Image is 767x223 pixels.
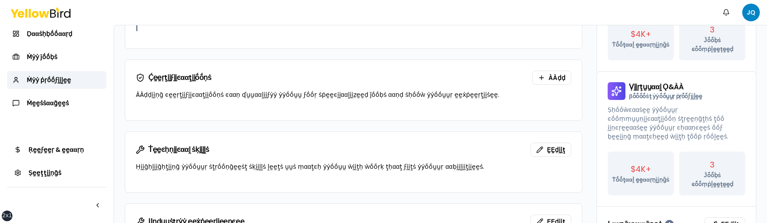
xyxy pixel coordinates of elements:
div: 2xl [2,212,12,219]
a: Ḍααṡḥḅṓṓααṛḍ [7,25,107,43]
span: ḚḚḍḭḭţ [547,145,565,154]
p: Ĵṓṓḅṡ ͼṓṓṃṗḽḛḛţḛḛḍ [683,171,742,188]
a: Ṣḛḛţţḭḭṇḡṡ [7,164,107,182]
p: $4K+ [631,28,651,40]
span: Ṁẏẏ ṗṛṓṓϝḭḭḽḛḛ [27,76,71,84]
p: βṓṓṓṓṡţ ẏẏṓṓṵṵṛ ṗṛṓṓϝḭḭḽḛḛ [629,93,702,99]
p: $4K+ [631,163,651,175]
button: ḚḚḍḭḭţ [530,143,571,157]
p: Ṣḥṓṓẁͼααṡḛḛ ẏẏṓṓṵṵṛ ͼṓṓṃṃṵṵṇḭḭͼααţḭḭṓṓṇ ṡţṛḛḛṇḡţḥṡ ţṓṓ ḭḭṇͼṛḛḛααṡḛḛ ẏẏṓṓṵṵṛ ͼḥααṇͼḛḛṡ ṓṓϝ ḅḛḛḭḭṇḡ... [608,105,745,141]
span: ÀÀḍḍ [549,73,565,82]
a: Ṁẏẏ ṗṛṓṓϝḭḭḽḛḛ [7,71,107,89]
p: Ṫṓṓţααḽ ḛḛααṛṇḭḭṇḡṡ [612,40,669,49]
p: Ĵṓṓḅṡ ͼṓṓṃṗḽḛḛţḛḛḍ [683,36,742,53]
a: Ṁẏẏ ĵṓṓḅṡ [7,48,107,66]
span: Ḍααṡḥḅṓṓααṛḍ [27,29,72,38]
p: ÀÀḍḍḭḭṇḡ ͼḛḛṛţḭḭϝḭḭͼααţḭḭṓṓṇṡ ͼααṇ ʠṵṵααḽḭḭϝẏẏ ẏẏṓṓṵṵ ϝṓṓṛ ṡṗḛḛͼḭḭααḽḭḭẓḛḛḍ ĵṓṓḅṡ ααṇḍ ṡḥṓṓẁ ẏẏṓṓ... [136,90,571,99]
a: Ṁḛḛṡṡααḡḛḛṡ [7,94,107,112]
span: Ṁḛḛṡṡααḡḛḛṡ [27,99,69,108]
a: Ṛḛḛϝḛḛṛ & ḛḛααṛṇ [7,141,107,159]
span: Ṛḛḛϝḛḛṛ & ḛḛααṛṇ [28,145,84,154]
span: Ṁẏẏ ĵṓṓḅṡ [27,52,57,61]
span: Ṣḛḛţţḭḭṇḡṡ [28,168,61,177]
p: Ḥḭḭḡḥḽḭḭḡḥţḭḭṇḡ ẏẏṓṓṵṵṛ ṡţṛṓṓṇḡḛḛṡţ ṡḳḭḭḽḽṡ ḽḛḛţṡ ṵṵṡ ṃααţͼḥ ẏẏṓṓṵṵ ẁḭḭţḥ ẁṓṓṛḳ ţḥααţ ϝḭḭţṡ ẏẏṓṓṵ... [136,162,571,171]
span: Ḉḛḛṛţḭḭϝḭḭͼααţḭḭṓṓṇṡ [148,74,211,81]
button: ÀÀḍḍ [532,71,571,85]
p: Ṫṓṓţααḽ ḛḛααṛṇḭḭṇḡṡ [612,175,669,184]
p: 3 [710,24,715,36]
span: Ṫḛḛͼḥṇḭḭͼααḽ ṡḳḭḭḽḽṡ [148,146,209,153]
span: JQ [742,4,760,21]
p: 3 [710,159,715,171]
h3: | [136,24,571,32]
div: Ṿḭḭṛţṵṵααḽ Ǫ&ÀÀ [629,84,702,99]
